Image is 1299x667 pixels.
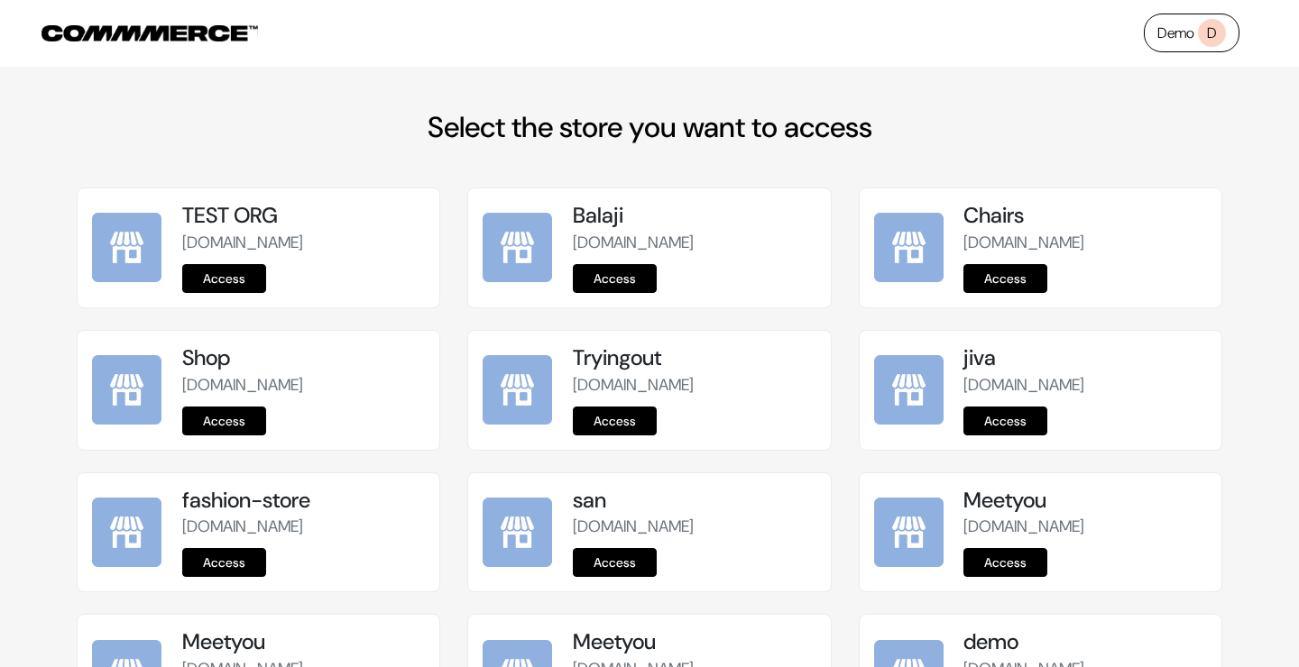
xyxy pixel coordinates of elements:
[41,25,258,41] img: COMMMERCE
[182,373,425,397] p: [DOMAIN_NAME]
[573,203,815,229] h5: Balaji
[573,488,815,514] h5: san
[963,548,1047,577] a: Access
[963,629,1206,655] h5: demo
[92,355,161,425] img: Shop
[874,498,944,567] img: Meetyou
[182,231,425,255] p: [DOMAIN_NAME]
[573,515,815,539] p: [DOMAIN_NAME]
[483,498,552,567] img: san
[963,515,1206,539] p: [DOMAIN_NAME]
[963,203,1206,229] h5: Chairs
[182,203,425,229] h5: TEST ORG
[963,407,1047,435] a: Access
[182,515,425,539] p: [DOMAIN_NAME]
[874,213,944,282] img: Chairs
[182,407,266,435] a: Access
[92,498,161,567] img: fashion-store
[182,488,425,514] h5: fashion-store
[963,345,1206,371] h5: jiva
[963,488,1206,514] h5: Meetyou
[182,264,266,293] a: Access
[77,110,1222,144] h2: Select the store you want to access
[92,213,161,282] img: TEST ORG
[573,548,657,577] a: Access
[573,264,657,293] a: Access
[182,345,425,371] h5: Shop
[573,231,815,255] p: [DOMAIN_NAME]
[1144,14,1239,52] a: DemoD
[573,345,815,371] h5: Tryingout
[573,407,657,435] a: Access
[483,213,552,282] img: Balaji
[182,629,425,655] h5: Meetyou
[963,231,1206,255] p: [DOMAIN_NAME]
[1198,19,1226,47] span: D
[573,373,815,397] p: [DOMAIN_NAME]
[963,264,1047,293] a: Access
[573,629,815,655] h5: Meetyou
[874,355,944,425] img: jiva
[182,548,266,577] a: Access
[963,373,1206,397] p: [DOMAIN_NAME]
[483,355,552,425] img: Tryingout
